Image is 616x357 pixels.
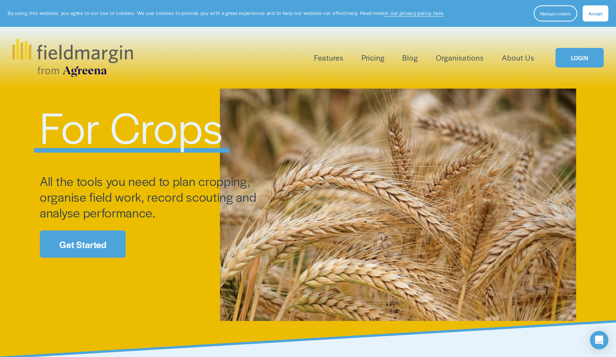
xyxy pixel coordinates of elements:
a: Get Started [40,230,126,258]
span: Accept [588,10,603,16]
a: About Us [502,51,534,64]
a: folder dropdown [314,51,344,64]
span: All the tools you need to plan cropping, organise field work, record scouting and analyse perform... [40,172,259,221]
p: By using this website, you agree to our use of cookies. We use cookies to provide you with a grea... [8,10,445,17]
span: Features [314,52,344,63]
a: LOGIN [555,48,604,67]
div: Open Intercom Messenger [590,331,608,349]
a: Organisations [436,51,484,64]
span: Manage cookies [540,10,571,16]
a: Pricing [362,51,385,64]
img: fieldmargin.com [12,39,133,77]
a: in our privacy policy here [385,10,444,16]
button: Accept [583,5,608,21]
button: Manage cookies [534,5,577,21]
span: For Crops [40,95,223,156]
a: Blog [402,51,418,64]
